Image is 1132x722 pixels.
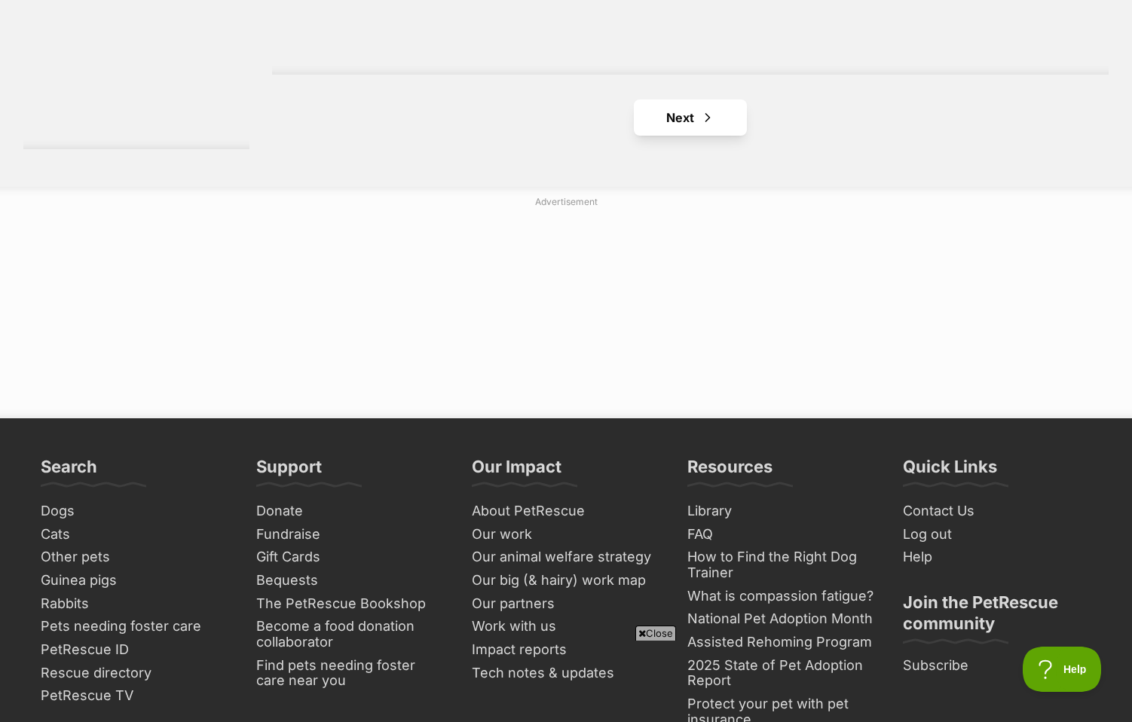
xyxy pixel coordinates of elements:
[35,569,235,592] a: Guinea pigs
[681,523,882,546] a: FAQ
[41,456,97,486] h3: Search
[35,546,235,569] a: Other pets
[681,585,882,608] a: What is compassion fatigue?
[250,569,451,592] a: Bequests
[35,500,235,523] a: Dogs
[35,638,235,662] a: PetRescue ID
[250,592,451,616] a: The PetRescue Bookshop
[687,456,773,486] h3: Resources
[250,546,451,569] a: Gift Cards
[200,215,932,403] iframe: Advertisement
[472,456,561,486] h3: Our Impact
[35,523,235,546] a: Cats
[250,500,451,523] a: Donate
[466,546,666,569] a: Our animal welfare strategy
[250,654,451,693] a: Find pets needing foster care near you
[466,569,666,592] a: Our big (& hairy) work map
[292,647,840,714] iframe: Advertisement
[897,523,1097,546] a: Log out
[634,99,747,136] a: Next page
[681,546,882,584] a: How to Find the Right Dog Trainer
[681,500,882,523] a: Library
[35,592,235,616] a: Rabbits
[466,615,666,638] a: Work with us
[897,654,1097,678] a: Subscribe
[35,662,235,685] a: Rescue directory
[272,99,1109,136] nav: Pagination
[466,592,666,616] a: Our partners
[35,684,235,708] a: PetRescue TV
[466,523,666,546] a: Our work
[250,523,451,546] a: Fundraise
[681,607,882,631] a: National Pet Adoption Month
[256,456,322,486] h3: Support
[897,500,1097,523] a: Contact Us
[903,456,997,486] h3: Quick Links
[466,500,666,523] a: About PetRescue
[250,615,451,653] a: Become a food donation collaborator
[897,546,1097,569] a: Help
[635,626,676,641] span: Close
[35,615,235,638] a: Pets needing foster care
[903,592,1091,643] h3: Join the PetRescue community
[681,631,882,654] a: Assisted Rehoming Program
[1023,647,1102,692] iframe: Help Scout Beacon - Open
